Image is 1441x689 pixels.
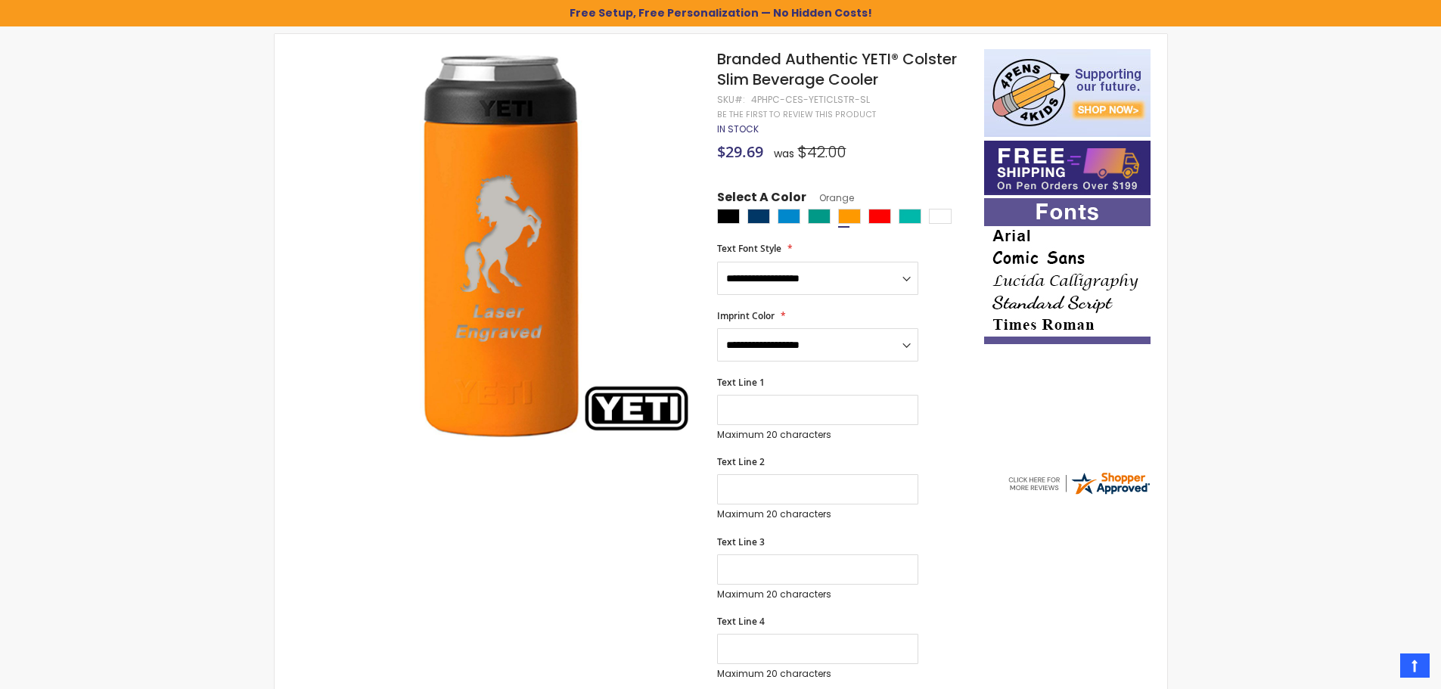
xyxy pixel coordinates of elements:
[838,209,861,224] div: Orange
[868,209,891,224] div: Red
[717,508,918,520] p: Maximum 20 characters
[717,588,918,601] p: Maximum 20 characters
[717,93,745,106] strong: SKU
[778,209,800,224] div: Big Wave Blue
[995,379,1114,394] span: JB, [PERSON_NAME]
[1006,487,1151,500] a: 4pens.com certificate URL
[929,209,952,224] div: White
[984,49,1151,137] img: 4pens 4 kids
[797,141,846,163] span: $42.00
[305,48,697,440] img: orange-4phpc-ces-yeticlstr-sl-authentic-yeti-colster-slim-beverage-cooler_1.jpg
[717,209,740,224] div: Black
[717,48,957,90] span: Branded Authentic YETI® Colster Slim Beverage Cooler
[717,615,765,628] span: Text Line 4
[717,189,806,209] span: Select A Color
[717,109,876,120] a: Be the first to review this product
[774,146,794,161] span: was
[717,123,759,135] div: Availability
[1006,470,1151,497] img: 4pens.com widget logo
[717,141,763,162] span: $29.69
[717,668,918,680] p: Maximum 20 characters
[717,309,775,322] span: Imprint Color
[717,455,765,468] span: Text Line 2
[717,535,765,548] span: Text Line 3
[751,94,870,106] div: 4PHPC-CES-YETICLSTR-SL
[808,209,831,224] div: Seafoam Green
[717,242,781,255] span: Text Font Style
[984,198,1151,344] img: font-personalization-examples
[899,209,921,224] div: Teal
[747,209,770,224] div: Navy Blue
[1120,379,1139,394] span: NJ
[1114,379,1246,394] span: - ,
[717,429,918,441] p: Maximum 20 characters
[984,141,1151,195] img: Free shipping on orders over $199
[717,123,759,135] span: In stock
[717,376,765,389] span: Text Line 1
[995,403,1141,436] div: returning customer, always impressed with the quality of products and excelent service, will retu...
[806,191,854,204] span: Orange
